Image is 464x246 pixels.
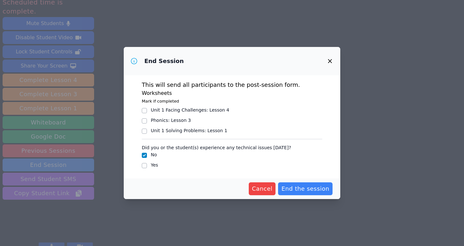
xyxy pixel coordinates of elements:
h3: Worksheets [142,89,322,97]
span: End the session [281,184,329,193]
button: Cancel [249,182,276,195]
label: Yes [151,162,158,168]
div: Unit 1 Facing Challenges : Lesson 4 [151,107,229,113]
div: Unit 1 Solving Problems : Lesson 1 [151,127,227,134]
legend: Did you or the student(s) experience any technical issues [DATE]? [142,142,291,151]
div: Phonics : Lesson 3 [151,117,191,123]
p: This will send all participants to the post-session form. [142,80,322,89]
small: Mark if completed [142,99,179,104]
button: End the session [278,182,333,195]
label: No [151,152,157,157]
h3: End Session [144,57,184,65]
span: Cancel [252,184,273,193]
